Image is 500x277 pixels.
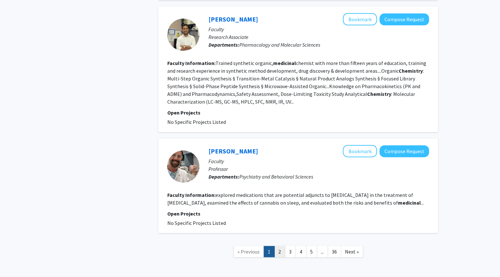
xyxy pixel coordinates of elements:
[208,165,429,173] p: Professor
[208,42,239,48] b: Departments:
[328,246,341,257] a: 36
[239,173,313,180] span: Psychiatry and Behavioral Sciences
[380,14,429,25] button: Compose Request to Venkata Ayinampudi
[341,246,363,257] a: Next
[208,33,429,41] p: Research Associate
[398,199,421,206] b: medicinal
[167,60,216,66] b: Faculty Information:
[274,246,285,257] a: 2
[208,147,258,155] a: [PERSON_NAME]
[167,192,216,198] b: Faculty Information:
[5,248,27,272] iframe: Chat
[238,248,260,255] span: « Previous
[367,91,391,97] b: Chemistry
[234,246,264,257] a: Previous Page
[264,246,275,257] a: 1
[343,145,377,157] button: Add Ryan Vandrey to Bookmarks
[208,173,239,180] b: Departments:
[208,157,429,165] p: Faculty
[208,25,429,33] p: Faculty
[208,15,258,23] a: [PERSON_NAME]
[306,246,317,257] a: 5
[380,145,429,157] button: Compose Request to Ryan Vandrey
[273,60,296,66] b: medicinal
[399,68,423,74] b: Chemistry
[239,42,320,48] span: Pharmacology and Molecular Sciences
[167,119,226,125] span: No Specific Projects Listed
[343,13,377,25] button: Add Venkata Ayinampudi to Bookmarks
[167,60,426,105] fg-read-more: Trained synthetic organic, chemist with more than fifteen years of education, training and resear...
[321,248,324,255] span: ...
[167,210,429,217] p: Open Projects
[167,220,226,226] span: No Specific Projects Listed
[167,192,424,206] fg-read-more: explored medications that are potential adjuncts to [MEDICAL_DATA] in the treatment of [MEDICAL_D...
[167,109,429,116] p: Open Projects
[345,248,359,255] span: Next »
[285,246,296,257] a: 3
[158,240,438,266] nav: Page navigation
[296,246,307,257] a: 4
